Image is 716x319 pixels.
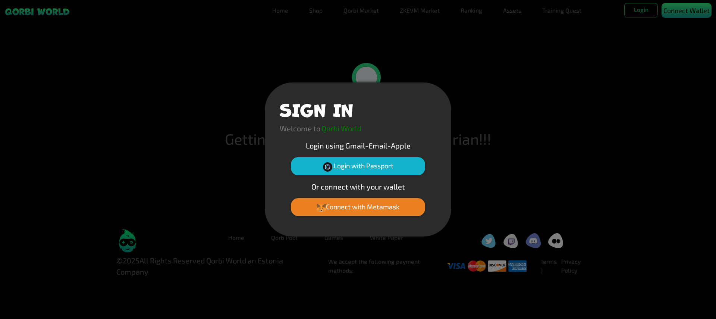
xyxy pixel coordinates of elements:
button: Login with Passport [291,157,425,175]
p: Qorbi World [321,123,361,134]
p: Or connect with your wallet [280,181,436,192]
h1: SIGN IN [280,97,353,120]
button: Connect with Metamask [291,198,425,216]
img: Passport Logo [323,162,332,172]
p: Welcome to [280,123,320,134]
p: Login using Gmail-Email-Apple [280,140,436,151]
